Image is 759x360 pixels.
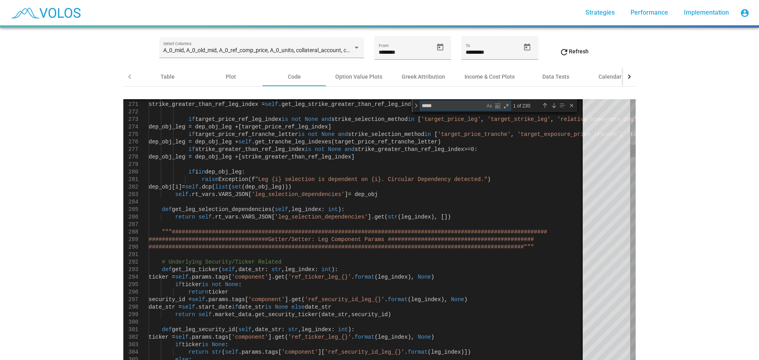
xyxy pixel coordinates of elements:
[388,311,391,318] span: )
[418,116,421,123] span: [
[291,304,305,310] span: else
[238,266,265,273] span: date_str
[740,8,750,18] mat-icon: account_circle
[202,281,208,288] span: is
[248,296,285,303] span: 'component'
[434,131,438,138] span: [
[281,184,291,190] span: )))
[162,206,172,213] span: def
[172,206,272,213] span: get_leg_selection_dependencies
[288,73,301,81] div: Code
[189,191,248,198] span: .rt_vars.VARS_JSON
[228,274,232,280] span: [
[291,206,321,213] span: leg_index
[331,116,408,123] span: strike_selection_method
[225,349,238,355] span: self
[182,184,185,190] span: =
[242,124,328,130] span: target_price_ref_leg_index
[251,176,255,183] span: f
[195,131,298,138] span: target_price_ref_tranche_letter
[321,131,335,138] span: None
[278,101,418,107] span: .get_leg_strike_greater_than_ref_leg_index
[212,214,272,220] span: .rt_vars.VARS_JSON
[149,101,265,107] span: strike_greater_than_ref_leg_index =
[520,40,534,54] button: Open calendar
[559,102,566,109] div: Find in selection (Alt+L)
[338,131,348,138] span: and
[238,349,278,355] span: .params.tags
[404,349,408,355] span: .
[272,334,285,340] span: .get
[255,326,281,333] span: date_str
[149,244,301,250] span: ##############################################
[175,311,195,318] span: return
[374,334,378,340] span: (
[212,349,222,355] span: str
[123,334,138,341] div: 302
[242,154,351,160] span: strike_greater_than_ref_leg_index
[189,334,228,340] span: .params.tags
[285,334,288,340] span: (
[288,334,351,340] span: 'ref_ticker_leg_{}'
[368,214,371,220] span: ]
[149,304,182,310] span: date_str =
[218,266,221,273] span: (
[331,139,334,145] span: (
[149,154,238,160] span: dep_obj_leg = dep_obj_leg +
[195,116,281,123] span: target_price_ref_leg_index
[205,296,245,303] span: .params.tags
[198,214,212,220] span: self
[348,311,351,318] span: ,
[123,138,138,146] div: 276
[149,139,238,145] span: dep_obj_leg = dep_obj_leg +
[559,48,589,55] span: Refresh
[318,349,325,355] span: ][
[557,116,637,123] span: 'relative_moneyness_leg'
[302,296,305,303] span: (
[195,304,232,310] span: .start_date
[195,169,198,175] span: i
[218,176,248,183] span: Exception
[232,304,238,310] span: if
[378,274,408,280] span: leg_index
[285,266,315,273] span: leg_index
[418,334,431,340] span: None
[238,281,242,288] span: :
[285,296,288,303] span: ]
[175,274,189,280] span: self
[202,341,208,348] span: is
[559,47,569,57] mat-icon: refresh
[123,153,138,161] div: 278
[149,274,175,280] span: ticker =
[451,296,464,303] span: None
[189,131,195,138] span: if
[162,229,328,235] span: """###############################################
[481,116,484,123] span: ,
[162,266,172,273] span: def
[248,176,251,183] span: (
[413,99,420,112] div: Toggle Replace mode
[172,266,219,273] span: get_leg_ticker
[251,326,255,333] span: ,
[212,281,222,288] span: not
[351,274,355,280] span: .
[494,229,547,235] span: ################
[123,319,138,326] div: 300
[431,349,461,355] span: leg_index
[232,274,268,280] span: 'component'
[402,73,445,81] div: Greek Attribution
[331,266,338,273] span: ):
[208,289,228,295] span: ticker
[123,213,138,221] div: 286
[421,176,487,183] span: ependency detected."
[328,229,494,235] span: ##################################################
[268,274,271,280] span: ]
[172,184,175,190] span: [
[374,274,378,280] span: (
[285,274,288,280] span: (
[123,311,138,319] div: 299
[281,266,285,273] span: ,
[251,191,344,198] span: 'leg_selection_dependencies'
[272,274,285,280] span: .get
[678,6,735,20] a: Implementation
